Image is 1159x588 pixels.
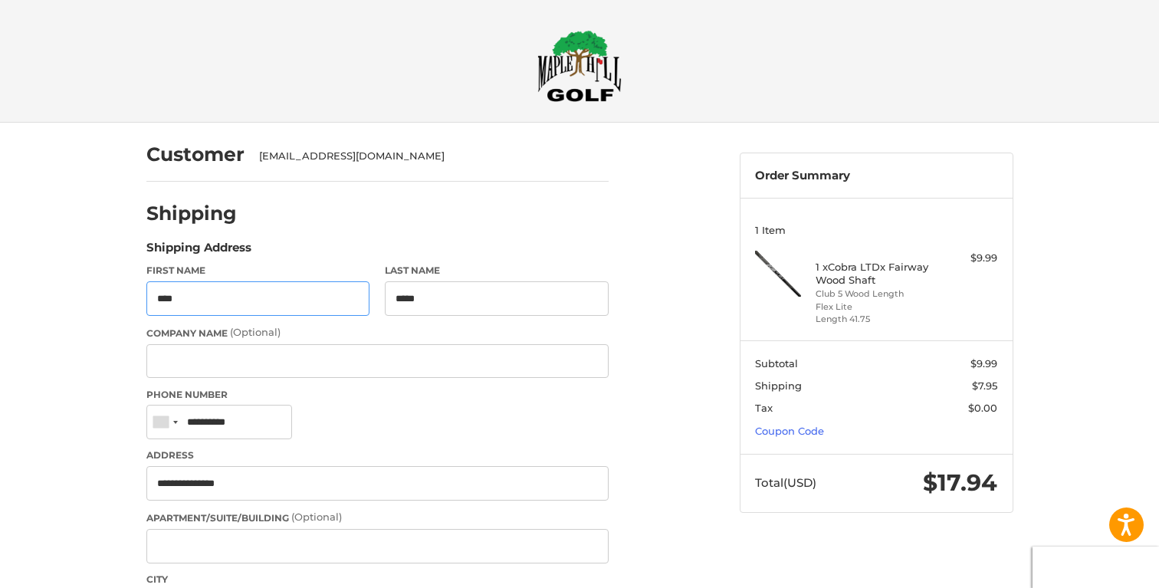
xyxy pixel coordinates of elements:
[755,224,997,236] h3: 1 Item
[755,379,802,392] span: Shipping
[755,357,798,370] span: Subtotal
[146,573,609,586] label: City
[755,425,824,437] a: Coupon Code
[755,169,997,183] h3: Order Summary
[923,468,997,497] span: $17.94
[816,287,933,301] li: Club 5 Wood Length
[816,261,933,286] h4: 1 x Cobra LTDx Fairway Wood Shaft
[537,30,622,102] img: Maple Hill Golf
[291,511,342,523] small: (Optional)
[970,357,997,370] span: $9.99
[146,325,609,340] label: Company Name
[146,388,609,402] label: Phone Number
[968,402,997,414] span: $0.00
[146,202,237,225] h2: Shipping
[937,251,997,266] div: $9.99
[972,379,997,392] span: $7.95
[1033,547,1159,588] iframe: Google Customer Reviews
[146,448,609,462] label: Address
[230,326,281,338] small: (Optional)
[146,239,251,264] legend: Shipping Address
[755,475,816,490] span: Total (USD)
[755,402,773,414] span: Tax
[146,264,370,278] label: First Name
[385,264,609,278] label: Last Name
[816,301,933,314] li: Flex Lite
[146,510,609,525] label: Apartment/Suite/Building
[146,143,245,166] h2: Customer
[259,149,593,164] div: [EMAIL_ADDRESS][DOMAIN_NAME]
[816,313,933,326] li: Length 41.75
